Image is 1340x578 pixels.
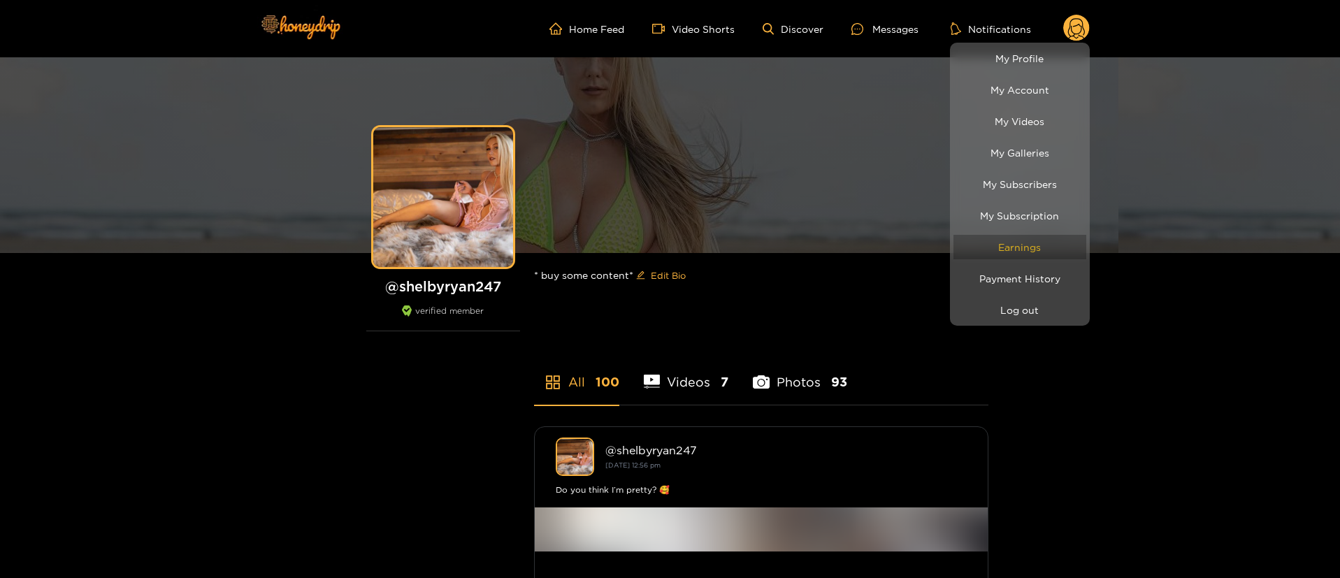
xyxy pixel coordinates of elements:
[953,203,1086,228] a: My Subscription
[953,266,1086,291] a: Payment History
[953,46,1086,71] a: My Profile
[953,235,1086,259] a: Earnings
[953,172,1086,196] a: My Subscribers
[953,298,1086,322] button: Log out
[953,109,1086,133] a: My Videos
[953,140,1086,165] a: My Galleries
[953,78,1086,102] a: My Account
